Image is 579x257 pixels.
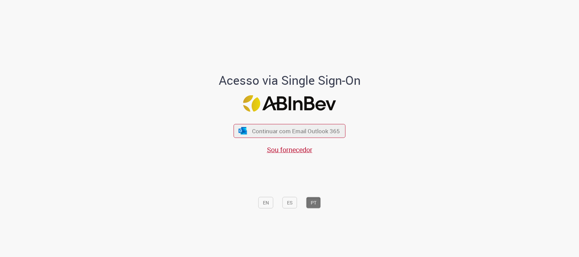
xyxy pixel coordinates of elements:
span: Continuar com Email Outlook 365 [252,127,340,135]
button: ícone Azure/Microsoft 360 Continuar com Email Outlook 365 [234,124,346,138]
button: EN [258,197,273,209]
button: PT [306,197,321,209]
a: Sou fornecedor [267,145,312,154]
img: Logo ABInBev [243,95,336,112]
h1: Acesso via Single Sign-On [195,74,384,87]
button: ES [283,197,297,209]
img: ícone Azure/Microsoft 360 [238,127,247,134]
